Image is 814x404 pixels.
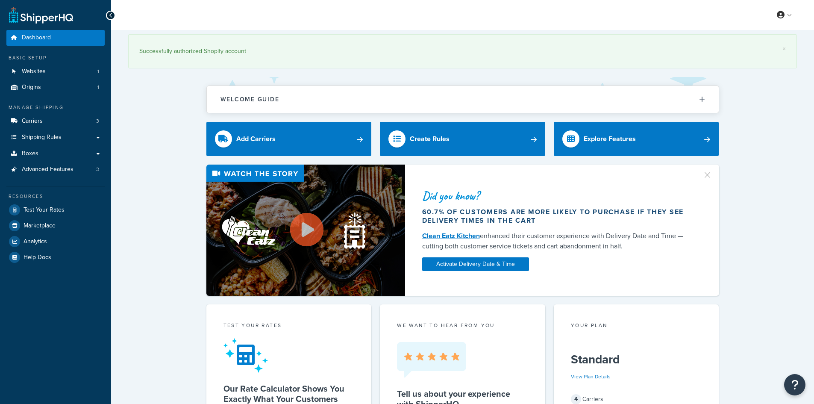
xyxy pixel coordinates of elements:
a: Dashboard [6,30,105,46]
div: enhanced their customer experience with Delivery Date and Time — cutting both customer service ti... [422,231,692,251]
a: Activate Delivery Date & Time [422,257,529,271]
a: Help Docs [6,250,105,265]
div: Create Rules [410,133,450,145]
a: View Plan Details [571,373,611,380]
span: 3 [96,118,99,125]
div: Did you know? [422,190,692,202]
a: Advanced Features3 [6,162,105,177]
div: Successfully authorized Shopify account [139,45,786,57]
a: Origins1 [6,80,105,95]
span: Shipping Rules [22,134,62,141]
span: Origins [22,84,41,91]
span: Carriers [22,118,43,125]
a: Marketplace [6,218,105,233]
span: 1 [97,84,99,91]
a: Create Rules [380,122,545,156]
a: Explore Features [554,122,719,156]
span: Help Docs [24,254,51,261]
img: Video thumbnail [206,165,405,296]
h2: Welcome Guide [220,96,279,103]
span: Marketplace [24,222,56,230]
div: Resources [6,193,105,200]
div: Your Plan [571,321,702,331]
a: Carriers3 [6,113,105,129]
div: Manage Shipping [6,104,105,111]
button: Welcome Guide [207,86,719,113]
p: we want to hear from you [397,321,528,329]
span: Analytics [24,238,47,245]
span: 3 [96,166,99,173]
a: Shipping Rules [6,130,105,145]
span: Websites [22,68,46,75]
div: Add Carriers [236,133,276,145]
a: Clean Eatz Kitchen [422,231,480,241]
a: Test Your Rates [6,202,105,218]
div: Explore Features [584,133,636,145]
div: 60.7% of customers are more likely to purchase if they see delivery times in the cart [422,208,692,225]
span: Advanced Features [22,166,73,173]
button: Open Resource Center [784,374,805,395]
a: Analytics [6,234,105,249]
li: Carriers [6,113,105,129]
span: Dashboard [22,34,51,41]
li: Origins [6,80,105,95]
span: Boxes [22,150,38,157]
span: Test Your Rates [24,206,65,214]
a: × [782,45,786,52]
li: Websites [6,64,105,80]
a: Boxes [6,146,105,162]
h5: Standard [571,353,702,366]
span: 1 [97,68,99,75]
a: Add Carriers [206,122,372,156]
div: Basic Setup [6,54,105,62]
div: Test your rates [223,321,355,331]
a: Websites1 [6,64,105,80]
li: Advanced Features [6,162,105,177]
